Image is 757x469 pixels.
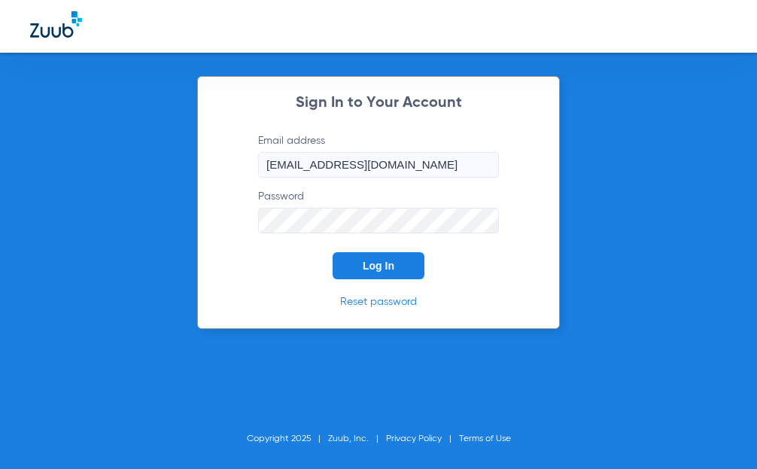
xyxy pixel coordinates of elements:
[258,152,499,178] input: Email address
[459,434,511,443] a: Terms of Use
[258,189,499,233] label: Password
[247,431,328,446] li: Copyright 2025
[236,96,521,111] h2: Sign In to Your Account
[682,397,757,469] iframe: Chat Widget
[328,431,386,446] li: Zuub, Inc.
[30,11,82,38] img: Zuub Logo
[333,252,424,279] button: Log In
[386,434,442,443] a: Privacy Policy
[258,208,499,233] input: Password
[340,297,417,307] a: Reset password
[258,133,499,178] label: Email address
[363,260,394,272] span: Log In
